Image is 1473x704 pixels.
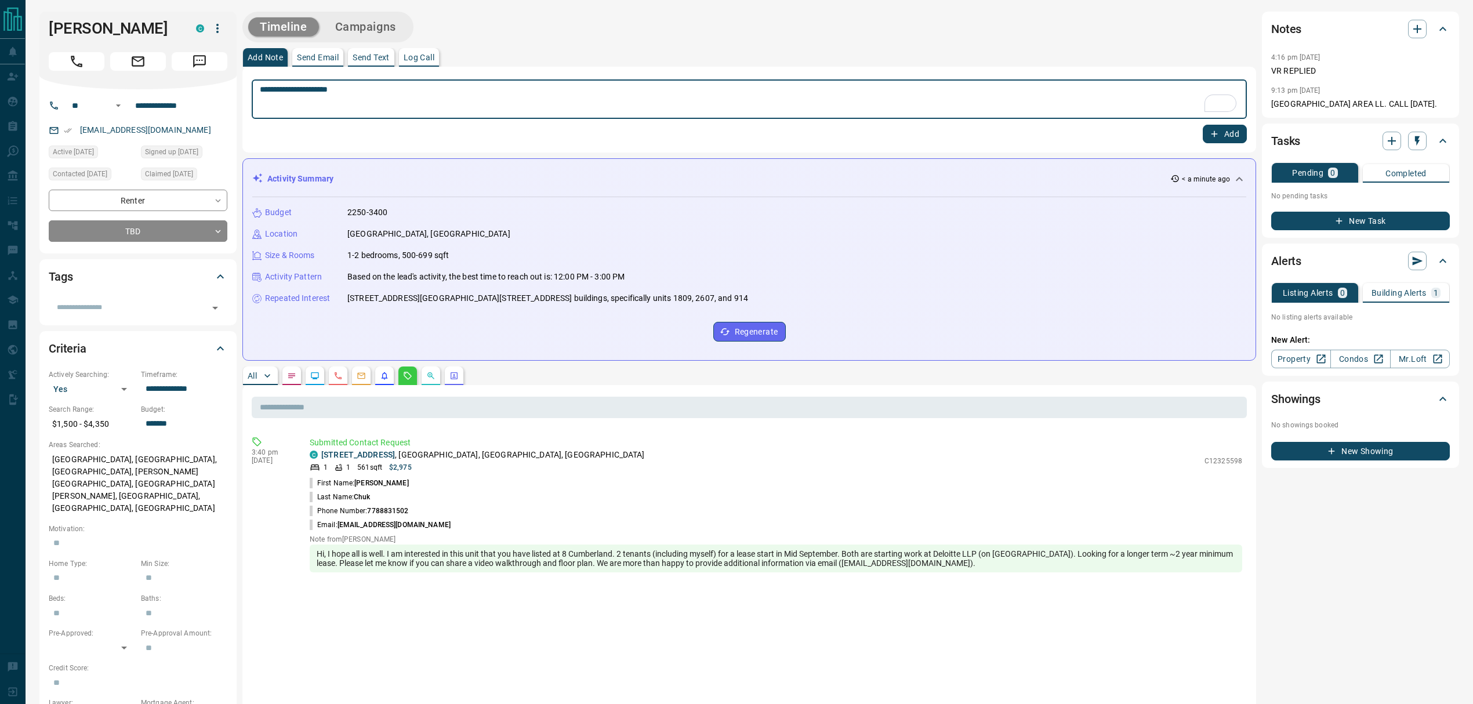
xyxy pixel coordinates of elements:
[267,173,333,185] p: Activity Summary
[265,271,322,283] p: Activity Pattern
[310,535,1242,543] p: Note from [PERSON_NAME]
[324,462,328,473] p: 1
[49,335,227,362] div: Criteria
[49,558,135,569] p: Home Type:
[1271,312,1450,322] p: No listing alerts available
[252,168,1246,190] div: Activity Summary< a minute ago
[49,190,227,211] div: Renter
[389,462,412,473] p: $2,975
[310,520,451,530] p: Email:
[49,168,135,184] div: Wed Aug 06 2025
[1434,289,1438,297] p: 1
[321,450,395,459] a: [STREET_ADDRESS]
[49,404,135,415] p: Search Range:
[141,404,227,415] p: Budget:
[1330,350,1390,368] a: Condos
[310,437,1242,449] p: Submitted Contact Request
[310,478,409,488] p: First Name:
[357,371,366,380] svg: Emails
[1271,15,1450,43] div: Notes
[1340,289,1345,297] p: 0
[347,292,748,304] p: [STREET_ADDRESS][GEOGRAPHIC_DATA][STREET_ADDRESS] buildings, specifically units 1809, 2607, and 914
[1271,86,1320,95] p: 9:13 pm [DATE]
[347,271,625,283] p: Based on the lead's activity, the best time to reach out is: 12:00 PM - 3:00 PM
[49,267,72,286] h2: Tags
[404,53,434,61] p: Log Call
[324,17,408,37] button: Campaigns
[1271,390,1320,408] h2: Showings
[172,52,227,71] span: Message
[1330,169,1335,177] p: 0
[1271,385,1450,413] div: Showings
[1271,65,1450,77] p: VR REPLIED
[310,371,320,380] svg: Lead Browsing Activity
[1271,247,1450,275] div: Alerts
[1271,442,1450,460] button: New Showing
[1271,98,1450,110] p: [GEOGRAPHIC_DATA] AREA LL. CALL [DATE].
[141,628,227,638] p: Pre-Approval Amount:
[426,371,436,380] svg: Opportunities
[1271,420,1450,430] p: No showings booked
[145,146,198,158] span: Signed up [DATE]
[357,462,382,473] p: 561 sqft
[1283,289,1333,297] p: Listing Alerts
[367,507,408,515] span: 7788831502
[1203,125,1247,143] button: Add
[49,450,227,518] p: [GEOGRAPHIC_DATA], [GEOGRAPHIC_DATA], [GEOGRAPHIC_DATA], [PERSON_NAME][GEOGRAPHIC_DATA], [GEOGRAP...
[297,53,339,61] p: Send Email
[1204,456,1242,466] p: C12325598
[1271,132,1300,150] h2: Tasks
[347,228,510,240] p: [GEOGRAPHIC_DATA], [GEOGRAPHIC_DATA]
[110,52,166,71] span: Email
[338,521,451,529] span: [EMAIL_ADDRESS][DOMAIN_NAME]
[64,126,72,135] svg: Email Verified
[1271,252,1301,270] h2: Alerts
[346,462,350,473] p: 1
[252,448,292,456] p: 3:40 pm
[380,371,389,380] svg: Listing Alerts
[111,99,125,113] button: Open
[713,322,786,342] button: Regenerate
[1271,334,1450,346] p: New Alert:
[260,85,1239,114] textarea: To enrich screen reader interactions, please activate Accessibility in Grammarly extension settings
[49,263,227,291] div: Tags
[145,168,193,180] span: Claimed [DATE]
[49,663,227,673] p: Credit Score:
[49,339,86,358] h2: Criteria
[265,292,330,304] p: Repeated Interest
[403,371,412,380] svg: Requests
[248,372,257,380] p: All
[141,168,227,184] div: Wed Jul 23 2025
[310,492,371,502] p: Last Name:
[49,369,135,380] p: Actively Searching:
[1271,187,1450,205] p: No pending tasks
[196,24,204,32] div: condos.ca
[1271,350,1331,368] a: Property
[141,593,227,604] p: Baths:
[248,17,319,37] button: Timeline
[49,146,135,162] div: Mon Aug 11 2025
[53,168,107,180] span: Contacted [DATE]
[1271,212,1450,230] button: New Task
[49,415,135,434] p: $1,500 - $4,350
[49,220,227,242] div: TBD
[80,125,211,135] a: [EMAIL_ADDRESS][DOMAIN_NAME]
[49,440,227,450] p: Areas Searched:
[49,593,135,604] p: Beds:
[347,206,387,219] p: 2250-3400
[1372,289,1427,297] p: Building Alerts
[49,628,135,638] p: Pre-Approved:
[310,506,409,516] p: Phone Number:
[49,380,135,398] div: Yes
[141,369,227,380] p: Timeframe:
[1390,350,1450,368] a: Mr.Loft
[141,558,227,569] p: Min Size:
[449,371,459,380] svg: Agent Actions
[1385,169,1427,177] p: Completed
[252,456,292,465] p: [DATE]
[1271,20,1301,38] h2: Notes
[333,371,343,380] svg: Calls
[1271,127,1450,155] div: Tasks
[207,300,223,316] button: Open
[49,524,227,534] p: Motivation:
